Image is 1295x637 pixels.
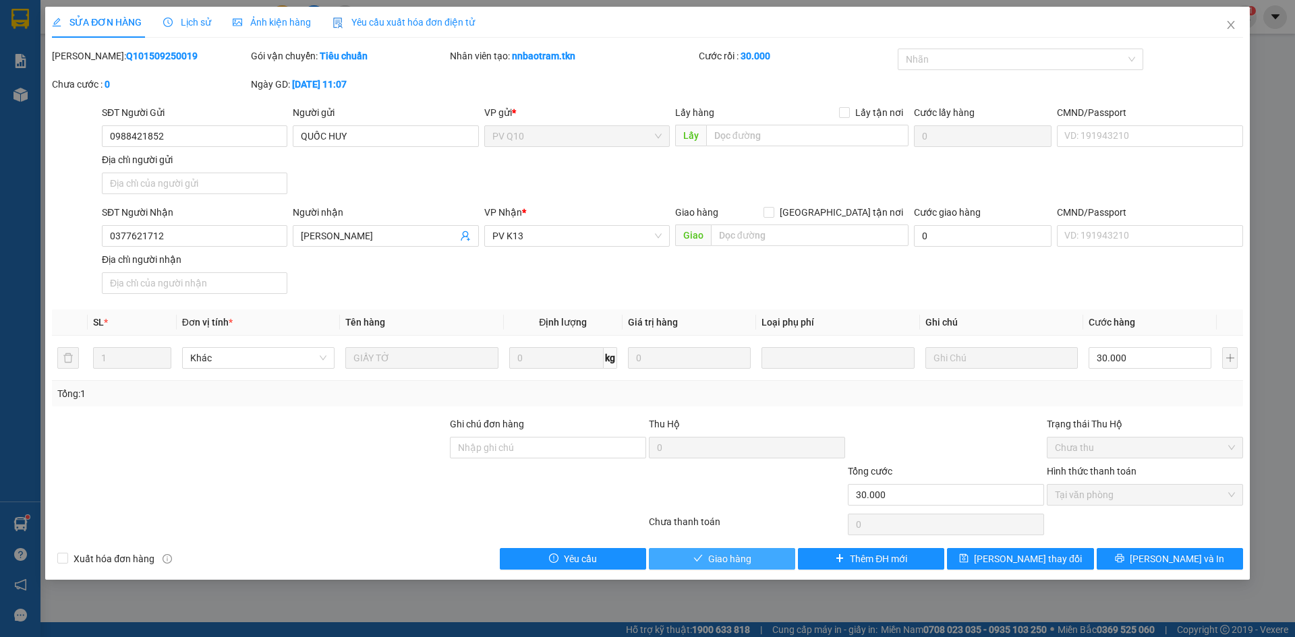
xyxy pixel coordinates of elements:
[628,347,751,369] input: 0
[345,317,385,328] span: Tên hàng
[492,126,662,146] span: PV Q10
[741,51,770,61] b: 30.000
[649,548,795,570] button: checkGiao hàng
[293,205,478,220] div: Người nhận
[233,17,311,28] span: Ảnh kiện hàng
[102,105,287,120] div: SĐT Người Gửi
[959,553,969,564] span: save
[102,252,287,267] div: Địa chỉ người nhận
[102,205,287,220] div: SĐT Người Nhận
[1089,317,1135,328] span: Cước hàng
[850,105,909,120] span: Lấy tận nơi
[512,51,575,61] b: nnbaotram.tkn
[1212,7,1250,44] button: Close
[1226,20,1236,30] span: close
[102,152,287,167] div: Địa chỉ người gửi
[1055,485,1235,505] span: Tại văn phòng
[1055,437,1235,458] span: Chưa thu
[126,50,564,67] li: Hotline: 1900 8153
[708,551,751,566] span: Giao hàng
[675,107,714,118] span: Lấy hàng
[711,224,909,246] input: Dọc đường
[484,105,670,120] div: VP gửi
[292,79,347,90] b: [DATE] 11:07
[93,317,104,328] span: SL
[163,554,172,564] span: info-circle
[450,419,524,429] label: Ghi chú đơn hàng
[52,18,61,27] span: edit
[604,347,617,369] span: kg
[333,17,475,28] span: Yêu cầu xuất hóa đơn điện tử
[914,107,975,118] label: Cước lấy hàng
[647,514,846,538] div: Chưa thanh toán
[182,317,233,328] span: Đơn vị tính
[484,207,522,218] span: VP Nhận
[914,225,1052,247] input: Cước giao hàng
[1130,551,1224,566] span: [PERSON_NAME] và In
[320,51,368,61] b: Tiêu chuẩn
[293,105,478,120] div: Người gửi
[774,205,909,220] span: [GEOGRAPHIC_DATA] tận nơi
[105,79,110,90] b: 0
[1097,548,1243,570] button: printer[PERSON_NAME] và In
[1222,347,1237,369] button: plus
[102,272,287,294] input: Địa chỉ của người nhận
[126,51,198,61] b: Q101509250019
[251,49,447,63] div: Gói vận chuyển:
[460,231,471,241] span: user-add
[450,437,646,458] input: Ghi chú đơn hàng
[251,77,447,92] div: Ngày GD:
[706,125,909,146] input: Dọc đường
[675,224,711,246] span: Giao
[693,553,703,564] span: check
[539,317,587,328] span: Định lượng
[17,98,123,120] b: GỬI : PV K13
[850,551,907,566] span: Thêm ĐH mới
[500,548,646,570] button: exclamation-circleYêu cầu
[233,18,242,27] span: picture
[57,386,500,401] div: Tổng: 1
[1047,466,1136,477] label: Hình thức thanh toán
[649,419,680,429] span: Thu Hộ
[126,33,564,50] li: [STREET_ADDRESS][PERSON_NAME]. [GEOGRAPHIC_DATA], Tỉnh [GEOGRAPHIC_DATA]
[914,207,981,218] label: Cước giao hàng
[163,17,211,28] span: Lịch sử
[925,347,1078,369] input: Ghi Chú
[1115,553,1124,564] span: printer
[345,347,498,369] input: VD: Bàn, Ghế
[1047,417,1243,431] div: Trạng thái Thu Hộ
[848,466,892,477] span: Tổng cước
[798,548,944,570] button: plusThêm ĐH mới
[1057,205,1242,220] div: CMND/Passport
[190,348,326,368] span: Khác
[492,226,662,246] span: PV K13
[974,551,1082,566] span: [PERSON_NAME] thay đổi
[564,551,597,566] span: Yêu cầu
[52,77,248,92] div: Chưa cước :
[549,553,558,564] span: exclamation-circle
[699,49,895,63] div: Cước rồi :
[628,317,678,328] span: Giá trị hàng
[947,548,1093,570] button: save[PERSON_NAME] thay đổi
[675,125,706,146] span: Lấy
[52,17,142,28] span: SỬA ĐƠN HÀNG
[450,49,696,63] div: Nhân viên tạo:
[835,553,844,564] span: plus
[163,18,173,27] span: clock-circle
[17,17,84,84] img: logo.jpg
[57,347,79,369] button: delete
[914,125,1052,147] input: Cước lấy hàng
[52,49,248,63] div: [PERSON_NAME]:
[102,173,287,194] input: Địa chỉ của người gửi
[333,18,343,28] img: icon
[756,309,919,336] th: Loại phụ phí
[68,551,160,566] span: Xuất hóa đơn hàng
[675,207,718,218] span: Giao hàng
[920,309,1083,336] th: Ghi chú
[1057,105,1242,120] div: CMND/Passport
